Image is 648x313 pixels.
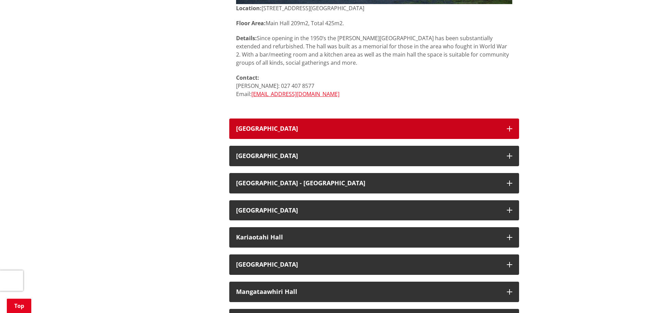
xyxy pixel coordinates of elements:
strong: Contact: [236,74,259,81]
button: [GEOGRAPHIC_DATA] - [GEOGRAPHIC_DATA] [229,173,519,193]
p: Main Hall 209m2, Total 425m2. [236,19,512,27]
h3: [GEOGRAPHIC_DATA] [236,125,500,132]
h3: [GEOGRAPHIC_DATA] [236,207,500,214]
a: [EMAIL_ADDRESS][DOMAIN_NAME] [251,90,339,98]
strong: Location: [236,4,262,12]
h3: Mangataawhiri Hall [236,288,500,295]
button: Mangataawhiri Hall [229,282,519,302]
h3: Kariaotahi Hall [236,234,500,241]
p: [PERSON_NAME]: 027 407 8577 Email: [236,74,512,98]
strong: Floor Area: [236,19,266,27]
p: [STREET_ADDRESS][GEOGRAPHIC_DATA] [236,4,512,12]
h3: [GEOGRAPHIC_DATA] - [GEOGRAPHIC_DATA] [236,180,500,187]
strong: Details: [236,34,257,42]
button: Kariaotahi Hall [229,227,519,248]
h3: [GEOGRAPHIC_DATA] [236,153,500,159]
p: Since opening in the 1950’s the [PERSON_NAME][GEOGRAPHIC_DATA] has been substantially extended an... [236,34,512,67]
a: Top [7,299,31,313]
h3: [GEOGRAPHIC_DATA] [236,261,500,268]
button: [GEOGRAPHIC_DATA] [229,119,519,139]
button: [GEOGRAPHIC_DATA] [229,200,519,221]
button: [GEOGRAPHIC_DATA] [229,146,519,166]
button: [GEOGRAPHIC_DATA] [229,254,519,275]
iframe: Messenger Launcher [617,284,641,309]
